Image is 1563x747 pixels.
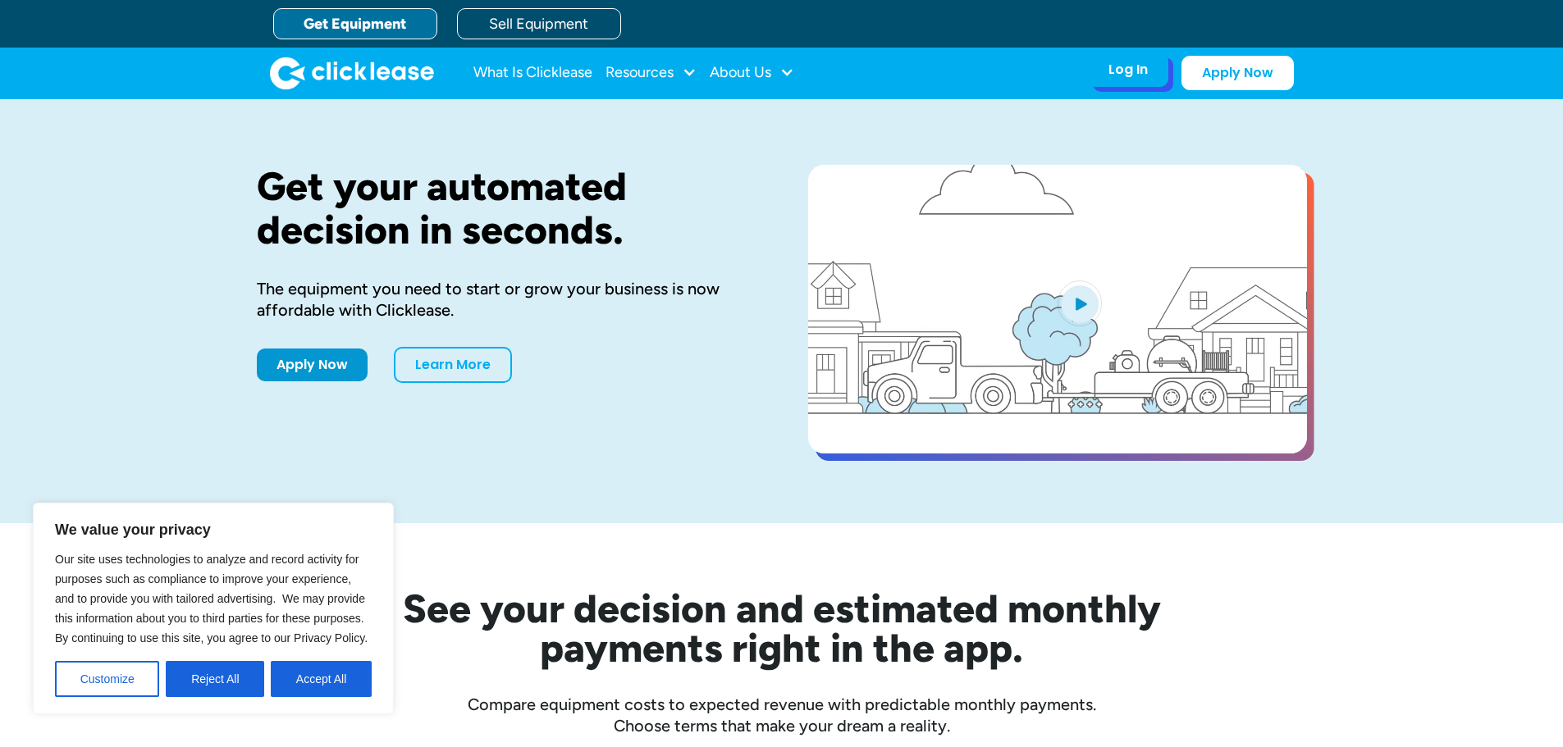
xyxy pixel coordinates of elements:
p: We value your privacy [55,520,372,540]
button: Accept All [271,661,372,697]
div: About Us [710,57,794,89]
button: Customize [55,661,159,697]
a: Apply Now [1181,56,1294,90]
h1: Get your automated decision in seconds. [257,165,756,252]
img: Blue play button logo on a light blue circular background [1058,280,1102,326]
div: We value your privacy [33,503,394,714]
button: Reject All [166,661,264,697]
div: Log In [1108,61,1148,78]
img: Clicklease logo [270,57,434,89]
a: open lightbox [808,165,1307,453]
div: The equipment you need to start or grow your business is now affordable with Clicklease. [257,278,756,321]
a: What Is Clicklease [473,57,592,89]
a: Apply Now [257,348,368,381]
span: Our site uses technologies to analyze and record activity for purposes such as compliance to impr... [55,553,368,645]
a: Sell Equipment [457,8,621,39]
a: Get Equipment [273,8,437,39]
h2: See your decision and estimated monthly payments right in the app. [322,589,1241,667]
a: home [270,57,434,89]
a: Learn More [394,347,512,383]
div: Resources [606,57,697,89]
div: Compare equipment costs to expected revenue with predictable monthly payments. Choose terms that ... [257,694,1307,736]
